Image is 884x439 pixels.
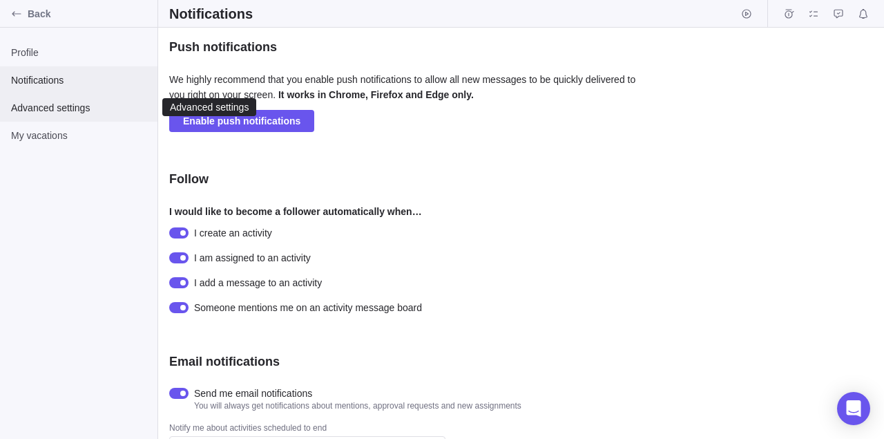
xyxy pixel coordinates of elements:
[854,10,873,21] a: Notifications
[837,392,870,425] div: Open Intercom Messenger
[183,113,300,129] span: Enable push notifications
[169,39,277,55] h3: Push notifications
[11,73,146,87] span: Notifications
[779,4,798,24] span: Time logs
[169,102,250,113] div: Advanced settings
[169,4,253,24] h2: Notifications
[854,4,873,24] span: Notifications
[194,276,322,290] span: I add a message to an activity
[829,4,848,24] span: Approval requests
[194,386,521,400] span: Send me email notifications
[194,400,521,411] span: You will always get notifications about mentions, approval requests and new assignments
[169,422,653,436] div: Notify me about activities scheduled to end
[829,10,848,21] a: Approval requests
[169,204,653,226] p: I would like to become a follower automatically when…
[194,226,272,240] span: I create an activity
[11,46,146,59] span: Profile
[169,110,314,132] span: Enable push notifications
[169,72,653,110] p: We highly recommend that you enable push notifications to allow all new messages to be quickly de...
[278,89,474,100] strong: It works in Chrome, Firefox and Edge only.
[169,171,209,187] h3: Follow
[194,301,422,315] span: Someone mentions me on an activity message board
[11,129,146,142] span: My vacations
[11,101,146,115] span: Advanced settings
[194,251,311,265] span: I am assigned to an activity
[28,7,152,21] span: Back
[804,10,823,21] a: My assignments
[169,353,280,370] h3: Email notifications
[804,4,823,24] span: My assignments
[779,10,798,21] a: Time logs
[737,4,756,24] span: Start timer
